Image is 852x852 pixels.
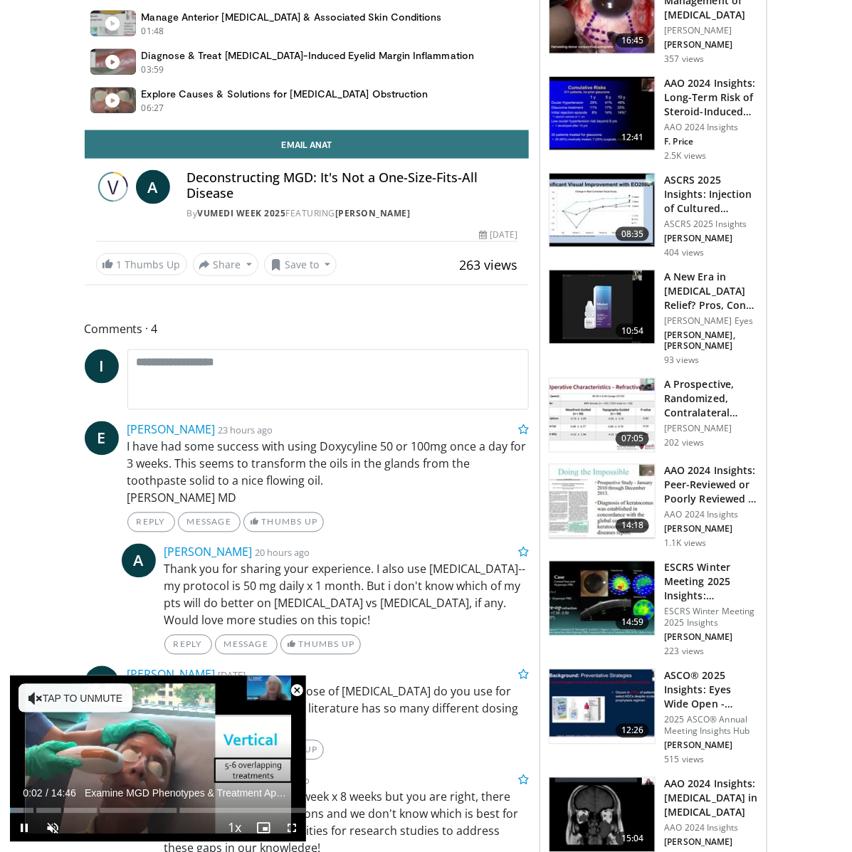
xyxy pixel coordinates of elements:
[664,754,704,766] p: 515 views
[664,330,758,352] p: [PERSON_NAME], [PERSON_NAME]
[616,324,650,338] span: 10:54
[664,740,758,752] p: [PERSON_NAME]
[664,510,758,521] p: AAO 2024 Insights
[85,666,119,700] a: W
[664,247,704,258] p: 404 views
[664,233,758,244] p: [PERSON_NAME]
[664,378,758,421] h3: A Prospective, Randomized, Contralateral Study Comparing Topography-…
[164,545,253,560] a: [PERSON_NAME]
[178,512,241,532] a: Message
[664,315,758,327] p: [PERSON_NAME] Eyes
[136,170,170,204] a: A
[96,170,130,204] img: Vumedi Week 2025
[664,150,706,162] p: 2.5K views
[142,88,428,100] h4: Explore Causes & Solutions for [MEDICAL_DATA] Obstruction
[10,675,306,842] video-js: Video Player
[549,378,758,453] a: 07:05 A Prospective, Randomized, Contralateral Study Comparing Topography-… [PERSON_NAME] 202 views
[283,675,311,705] button: Close
[96,253,187,275] a: 1 Thumbs Up
[664,777,758,820] h3: AAO 2024 Insights: [MEDICAL_DATA] in [MEDICAL_DATA]
[85,349,119,384] a: I
[127,683,530,735] p: Wonderful presentation!!! What dose of [MEDICAL_DATA] do you use for adults with [MEDICAL_DATA]? ...
[85,130,530,159] a: Email Anat
[549,76,758,162] a: 12:41 AAO 2024 Insights: Long-Term Risk of Steroid-Induced Ocular Hyperten… AAO 2024 Insights F. ...
[198,207,286,219] a: Vumedi Week 2025
[549,778,655,852] img: 99d560e5-7c32-4910-822c-ab3b7c4c2e9c.150x105_q85_crop-smart_upscale.jpg
[10,814,38,842] button: Pause
[549,173,758,258] a: 08:35 ASCRS 2025 Insights: Injection of Cultured Endothelial Cells - Curre… ASCRS 2025 Insights [...
[549,464,758,549] a: 14:18 AAO 2024 Insights: Peer-Reviewed or Poorly Reviewed - Critique of Co… AAO 2024 Insights [PE...
[122,544,156,578] a: A
[664,25,758,36] p: [PERSON_NAME]
[127,512,175,532] a: Reply
[164,635,212,655] a: Reply
[127,438,530,507] p: I have had some success with using Doxycyline 50 or 100mg once a day for 3 weeks. This seems to t...
[664,270,758,312] h3: A New Era in [MEDICAL_DATA] Relief? Pros, Cons, and the Science Behind Perf…
[280,635,361,655] a: Thumbs Up
[187,207,518,220] div: By FEATURING
[219,424,273,437] small: 23 hours ago
[10,808,306,814] div: Progress Bar
[278,814,306,842] button: Fullscreen
[664,424,758,435] p: [PERSON_NAME]
[142,49,475,62] h4: Diagnose & Treat [MEDICAL_DATA]-Induced Eyelid Margin Inflammation
[616,130,650,144] span: 12:41
[664,464,758,507] h3: AAO 2024 Insights: Peer-Reviewed or Poorly Reviewed - Critique of Co…
[664,646,704,658] p: 223 views
[142,63,164,76] p: 03:59
[256,547,310,559] small: 20 hours ago
[127,422,216,438] a: [PERSON_NAME]
[23,787,42,799] span: 0:02
[193,253,259,276] button: Share
[479,228,517,241] div: [DATE]
[664,219,758,230] p: ASCRS 2025 Insights
[616,227,650,241] span: 08:35
[142,11,442,23] h4: Manage Anterior [MEDICAL_DATA] & Associated Skin Conditions
[51,787,76,799] span: 14:46
[215,635,278,655] a: Message
[549,669,758,766] a: 12:26 ASCO® 2025 Insights: Eyes Wide Open - Addressing Ocular Toxicities o… 2025 ASCO® Annual Mee...
[164,561,530,629] p: Thank you for sharing your experience. I also use [MEDICAL_DATA]-- my protocol is 50 mg daily x 1...
[187,170,518,201] h4: Deconstructing MGD: It's Not a One-Size-Fits-All Disease
[549,77,655,151] img: d1bebadf-5ef8-4c82-bd02-47cdd9740fa5.150x105_q85_crop-smart_upscale.jpg
[256,774,310,787] small: 20 hours ago
[549,270,758,367] a: 10:54 A New Era in [MEDICAL_DATA] Relief? Pros, Cons, and the Science Behind Perf… [PERSON_NAME] ...
[549,562,655,636] img: e6088675-1f92-47ff-b251-b24b53e01a32.150x105_q85_crop-smart_upscale.jpg
[664,837,758,848] p: [PERSON_NAME]
[664,76,758,119] h3: AAO 2024 Insights: Long-Term Risk of Steroid-Induced Ocular Hyperten…
[19,684,132,712] button: Tap to unmute
[664,122,758,133] p: AAO 2024 Insights
[127,667,216,683] a: [PERSON_NAME]
[616,33,650,48] span: 16:45
[249,814,278,842] button: Enable picture-in-picture mode
[664,39,758,51] p: [PERSON_NAME]
[664,606,758,629] p: ESCRS Winter Meeting 2025 Insights
[664,632,758,643] p: [PERSON_NAME]
[264,253,337,276] button: Save to
[616,832,650,846] span: 15:04
[117,258,122,271] span: 1
[664,53,704,65] p: 357 views
[142,102,164,115] p: 06:27
[664,561,758,604] h3: ESCRS Winter Meeting 2025 Insights: Therapeutic [MEDICAL_DATA] for Irregul…
[38,814,67,842] button: Unmute
[219,669,246,682] small: [DATE]
[664,669,758,712] h3: ASCO® 2025 Insights: Eyes Wide Open - Addressing Ocular Toxicities o…
[243,512,324,532] a: Thumbs Up
[664,715,758,737] p: 2025 ASCO® Annual Meeting Insights Hub
[335,207,411,219] a: [PERSON_NAME]
[85,421,119,456] span: E
[142,25,164,38] p: 01:48
[664,173,758,216] h3: ASCRS 2025 Insights: Injection of Cultured Endothelial Cells - Curre…
[616,616,650,630] span: 14:59
[664,438,704,449] p: 202 views
[664,538,706,549] p: 1.1K views
[616,432,650,446] span: 07:05
[85,320,530,338] span: Comments 4
[616,724,650,738] span: 12:26
[549,379,655,453] img: 7ad6df95-921c-4480-b7a7-3fb615fa6966.150x105_q85_crop-smart_upscale.jpg
[664,355,699,367] p: 93 views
